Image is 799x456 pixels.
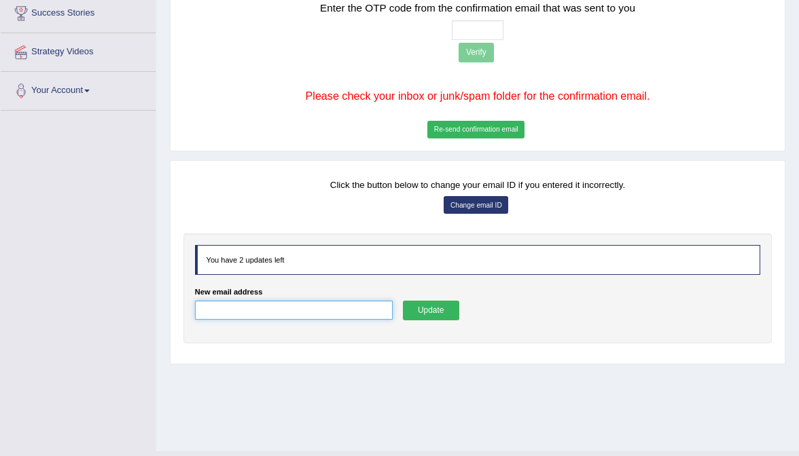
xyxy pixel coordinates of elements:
[444,196,508,214] button: Change email ID
[195,245,760,275] div: You have 2 updates left
[1,72,156,106] a: Your Account
[427,121,525,138] button: Re-send confirmation email
[403,301,459,320] button: Update
[330,180,625,190] small: Click the button below to change your email ID if you entered it incorrectly.
[195,286,262,297] label: New email address
[233,3,722,14] h2: Enter the OTP code from the confirmation email that was sent to you
[1,33,156,67] a: Strategy Videos
[233,88,722,104] p: Please check your inbox or junk/spam folder for the confirmation email.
